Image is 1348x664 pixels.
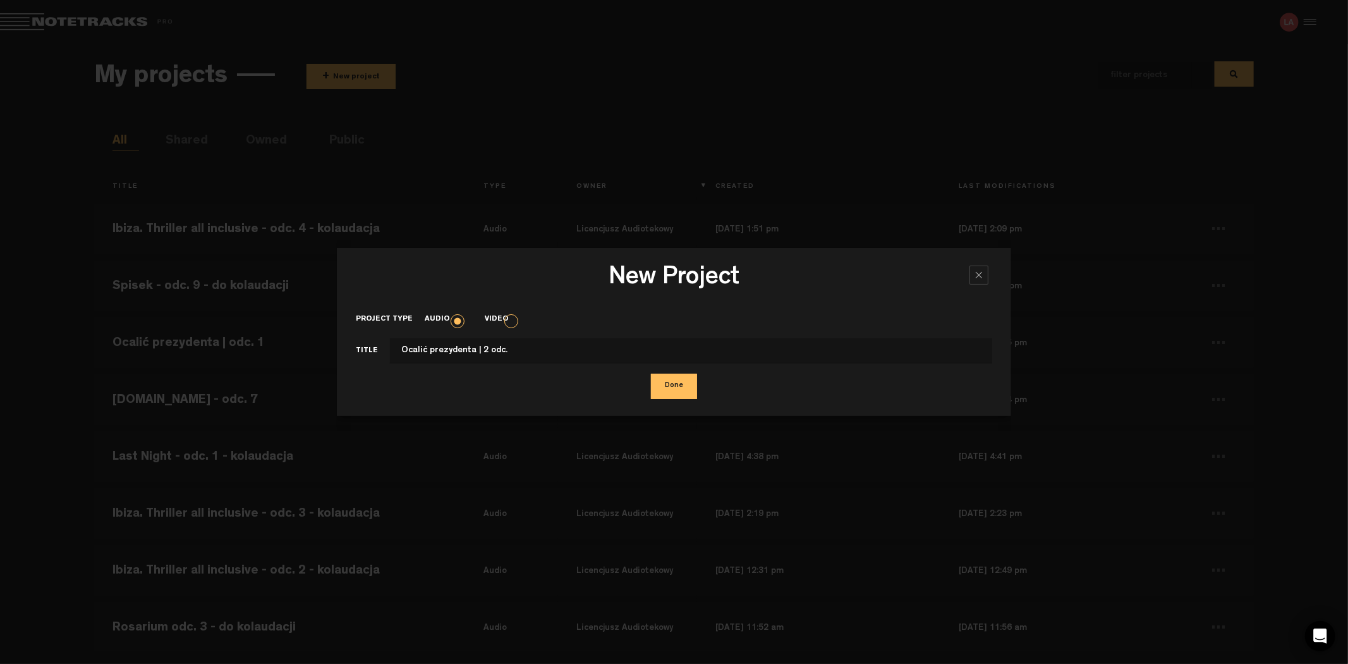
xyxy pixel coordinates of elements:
[390,338,992,364] input: This field cannot contain only space(s)
[425,314,462,325] label: Audio
[651,374,697,399] button: Done
[485,314,521,325] label: Video
[356,314,425,325] label: Project type
[356,265,992,297] h3: New Project
[356,346,390,360] label: Title
[1305,621,1335,651] div: Open Intercom Messenger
